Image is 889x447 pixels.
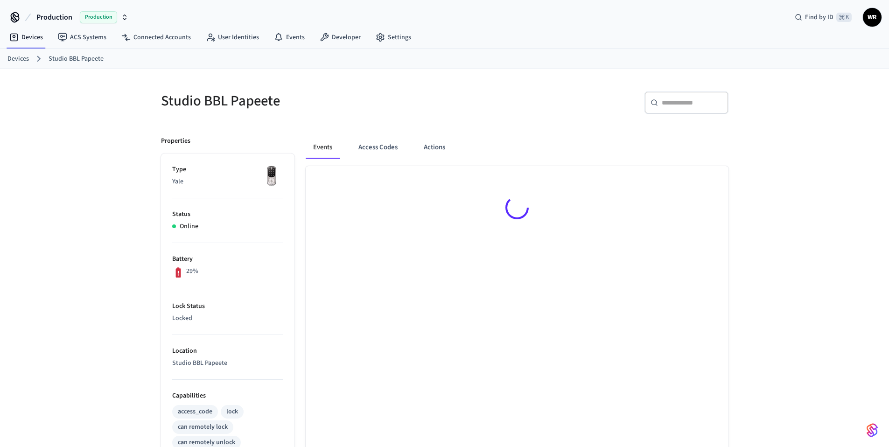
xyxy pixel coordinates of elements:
span: Production [36,12,72,23]
span: ⌘ K [836,13,852,22]
button: Access Codes [351,136,405,159]
p: Status [172,210,283,219]
div: access_code [178,407,212,417]
button: Actions [416,136,453,159]
p: Location [172,346,283,356]
p: Capabilities [172,391,283,401]
p: Battery [172,254,283,264]
img: SeamLogoGradient.69752ec5.svg [867,423,878,438]
button: WR [863,8,882,27]
p: Yale [172,177,283,187]
div: lock [226,407,238,417]
button: Events [306,136,340,159]
a: User Identities [198,29,266,46]
span: Find by ID [805,13,833,22]
p: Lock Status [172,301,283,311]
div: Find by ID⌘ K [787,9,859,26]
span: Production [80,11,117,23]
a: Settings [368,29,419,46]
a: ACS Systems [50,29,114,46]
div: ant example [306,136,728,159]
a: Devices [7,54,29,64]
a: Studio BBL Papeete [49,54,104,64]
p: Studio BBL Papeete [172,358,283,368]
p: Locked [172,314,283,323]
p: 29% [186,266,198,276]
span: WR [864,9,881,26]
div: can remotely lock [178,422,228,432]
a: Developer [312,29,368,46]
h5: Studio BBL Papeete [161,91,439,111]
p: Properties [161,136,190,146]
p: Online [180,222,198,231]
p: Type [172,165,283,175]
img: Yale Assure Touchscreen Wifi Smart Lock, Satin Nickel, Front [260,165,283,188]
a: Events [266,29,312,46]
a: Devices [2,29,50,46]
a: Connected Accounts [114,29,198,46]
